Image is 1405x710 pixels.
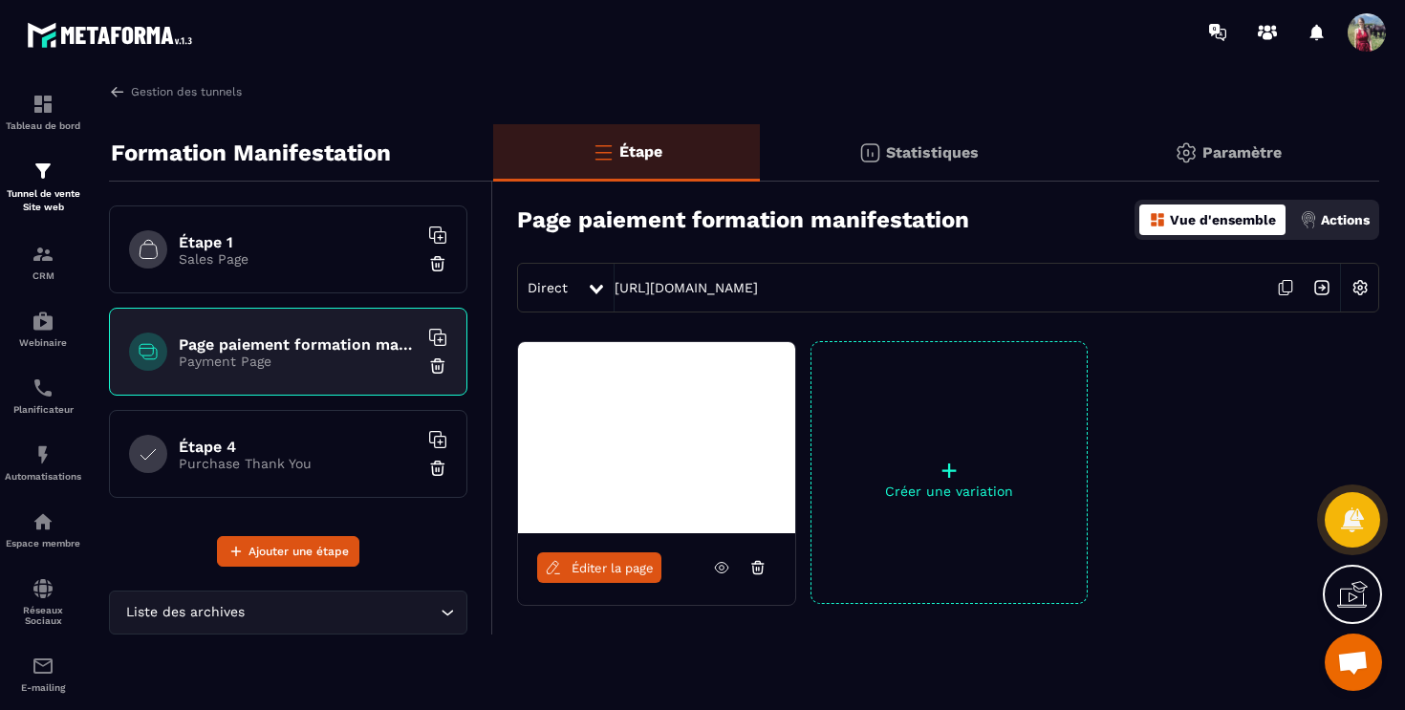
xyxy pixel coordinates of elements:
[886,143,979,161] p: Statistiques
[109,83,126,100] img: arrow
[518,342,795,533] img: image
[111,134,391,172] p: Formation Manifestation
[1304,269,1340,306] img: arrow-next.bcc2205e.svg
[32,243,54,266] img: formation
[858,141,881,164] img: stats.20deebd0.svg
[5,228,81,295] a: formationformationCRM
[32,577,54,600] img: social-network
[179,438,418,456] h6: Étape 4
[572,561,654,575] span: Éditer la page
[517,206,969,233] h3: Page paiement formation manifestation
[32,93,54,116] img: formation
[249,542,349,561] span: Ajouter une étape
[1149,211,1166,228] img: dashboard-orange.40269519.svg
[5,563,81,640] a: social-networksocial-networkRéseaux Sociaux
[428,459,447,478] img: trash
[5,682,81,693] p: E-mailing
[5,538,81,549] p: Espace membre
[619,142,662,161] p: Étape
[811,484,1087,499] p: Créer une variation
[32,443,54,466] img: automations
[5,404,81,415] p: Planificateur
[109,83,242,100] a: Gestion des tunnels
[537,552,661,583] a: Éditer la page
[1321,212,1370,227] p: Actions
[32,510,54,533] img: automations
[592,140,615,163] img: bars-o.4a397970.svg
[32,310,54,333] img: automations
[1342,269,1378,306] img: setting-w.858f3a88.svg
[179,335,418,354] h6: Page paiement formation manifestation
[217,536,359,567] button: Ajouter une étape
[5,120,81,131] p: Tableau de bord
[5,362,81,429] a: schedulerschedulerPlanificateur
[428,254,447,273] img: trash
[5,496,81,563] a: automationsautomationsEspace membre
[27,17,199,53] img: logo
[5,145,81,228] a: formationformationTunnel de vente Site web
[5,640,81,707] a: emailemailE-mailing
[179,251,418,267] p: Sales Page
[5,295,81,362] a: automationsautomationsWebinaire
[5,337,81,348] p: Webinaire
[179,233,418,251] h6: Étape 1
[528,280,568,295] span: Direct
[179,354,418,369] p: Payment Page
[1300,211,1317,228] img: actions.d6e523a2.png
[121,602,249,623] span: Liste des archives
[1175,141,1198,164] img: setting-gr.5f69749f.svg
[5,429,81,496] a: automationsautomationsAutomatisations
[5,605,81,626] p: Réseaux Sociaux
[1170,212,1276,227] p: Vue d'ensemble
[428,356,447,376] img: trash
[109,591,467,635] div: Search for option
[1202,143,1282,161] p: Paramètre
[32,377,54,399] img: scheduler
[32,655,54,678] img: email
[249,602,436,623] input: Search for option
[615,280,758,295] a: [URL][DOMAIN_NAME]
[179,456,418,471] p: Purchase Thank You
[5,187,81,214] p: Tunnel de vente Site web
[5,471,81,482] p: Automatisations
[1325,634,1382,691] div: Ouvrir le chat
[811,457,1087,484] p: +
[5,270,81,281] p: CRM
[32,160,54,183] img: formation
[5,78,81,145] a: formationformationTableau de bord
